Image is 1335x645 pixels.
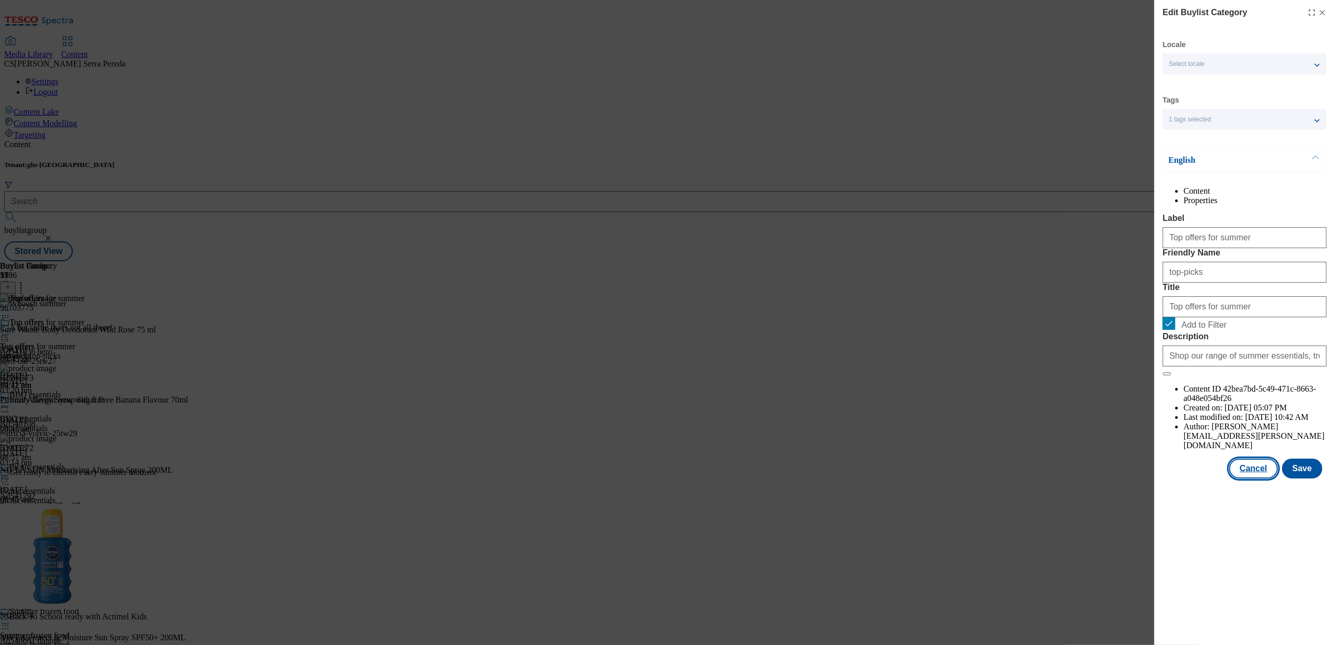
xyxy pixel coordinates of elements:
[1163,262,1327,283] input: Enter Friendly Name
[1163,42,1186,48] label: Locale
[1184,384,1327,403] li: Content ID
[1184,403,1327,413] li: Created on:
[1163,97,1179,103] label: Tags
[1184,196,1327,205] li: Properties
[1163,6,1248,19] h4: Edit Buylist Category
[1163,214,1327,223] label: Label
[1163,346,1327,366] input: Enter Description
[1224,403,1287,412] span: [DATE] 05:07 PM
[1168,155,1278,165] p: English
[1245,413,1309,421] span: [DATE] 10:42 AM
[1163,227,1327,248] input: Enter Label
[1169,116,1211,124] span: 1 tags selected
[1229,459,1277,479] button: Cancel
[1163,332,1327,341] label: Description
[1163,296,1327,317] input: Enter Title
[1163,109,1326,130] button: 1 tags selected
[1184,422,1325,450] span: [PERSON_NAME][EMAIL_ADDRESS][PERSON_NAME][DOMAIN_NAME]
[1182,320,1227,330] span: Add to Filter
[1184,384,1316,403] span: 42bea7bd-5c49-471c-8663-a048e054bf26
[1184,413,1327,422] li: Last modified on:
[1163,53,1326,74] button: Select locale
[1163,248,1327,258] label: Friendly Name
[1184,186,1327,196] li: Content
[1169,60,1205,68] span: Select locale
[1163,283,1327,292] label: Title
[1184,422,1327,450] li: Author:
[1282,459,1322,479] button: Save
